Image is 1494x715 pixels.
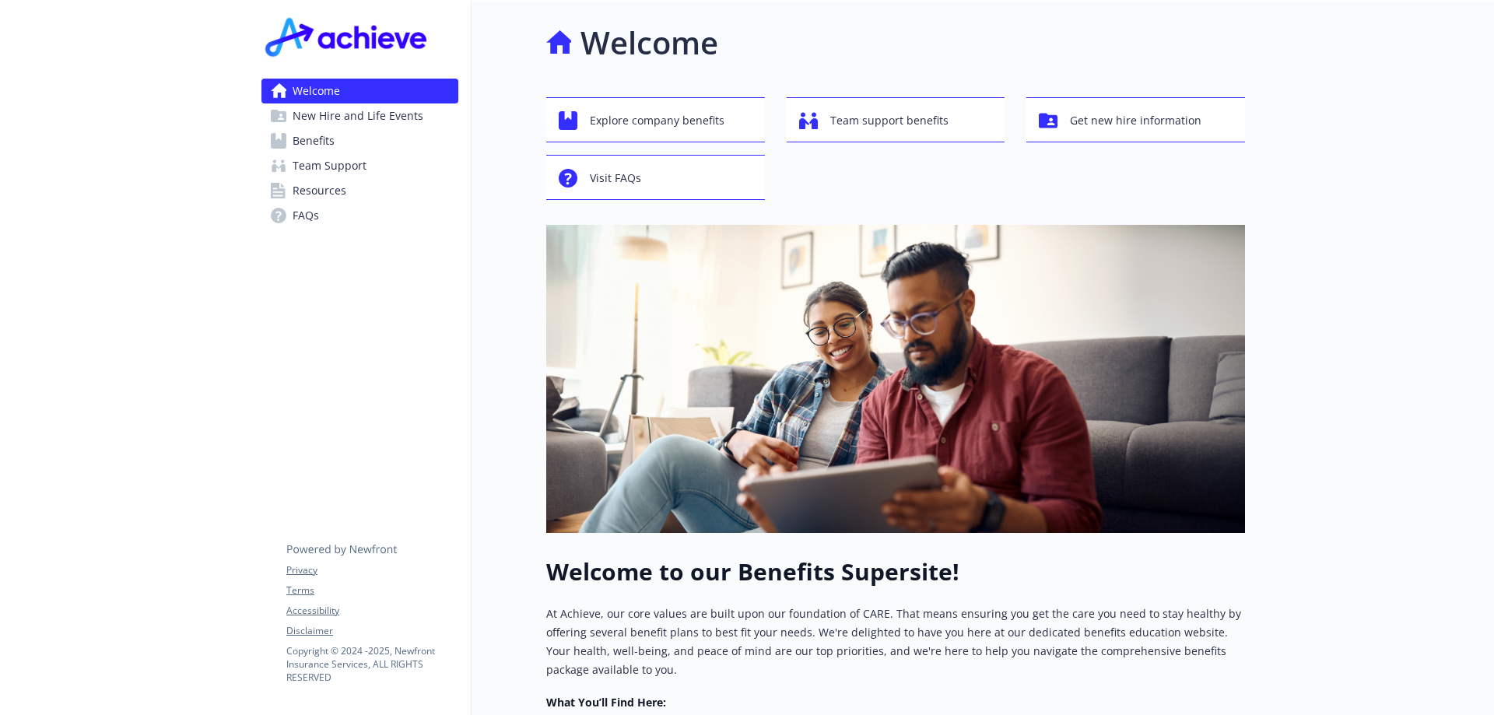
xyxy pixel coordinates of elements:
button: Team support benefits [787,97,1005,142]
p: Copyright © 2024 - 2025 , Newfront Insurance Services, ALL RIGHTS RESERVED [286,644,458,684]
a: Terms [286,584,458,598]
span: Team Support [293,153,366,178]
p: At Achieve, our core values are built upon our foundation of CARE. That means ensuring you get th... [546,605,1245,679]
a: Benefits [261,128,458,153]
button: Get new hire information [1026,97,1245,142]
a: Disclaimer [286,624,458,638]
a: Resources [261,178,458,203]
strong: What You’ll Find Here: [546,695,666,710]
a: FAQs [261,203,458,228]
button: Explore company benefits [546,97,765,142]
img: overview page banner [546,225,1245,533]
span: Resources [293,178,346,203]
span: New Hire and Life Events [293,103,423,128]
span: Benefits [293,128,335,153]
span: Get new hire information [1070,106,1201,135]
h1: Welcome to our Benefits Supersite! [546,558,1245,586]
a: Privacy [286,563,458,577]
span: Visit FAQs [590,163,641,193]
a: Team Support [261,153,458,178]
span: Welcome [293,79,340,103]
h1: Welcome [580,19,718,66]
span: Explore company benefits [590,106,724,135]
button: Visit FAQs [546,155,765,200]
span: Team support benefits [830,106,949,135]
a: Accessibility [286,604,458,618]
a: Welcome [261,79,458,103]
a: New Hire and Life Events [261,103,458,128]
span: FAQs [293,203,319,228]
